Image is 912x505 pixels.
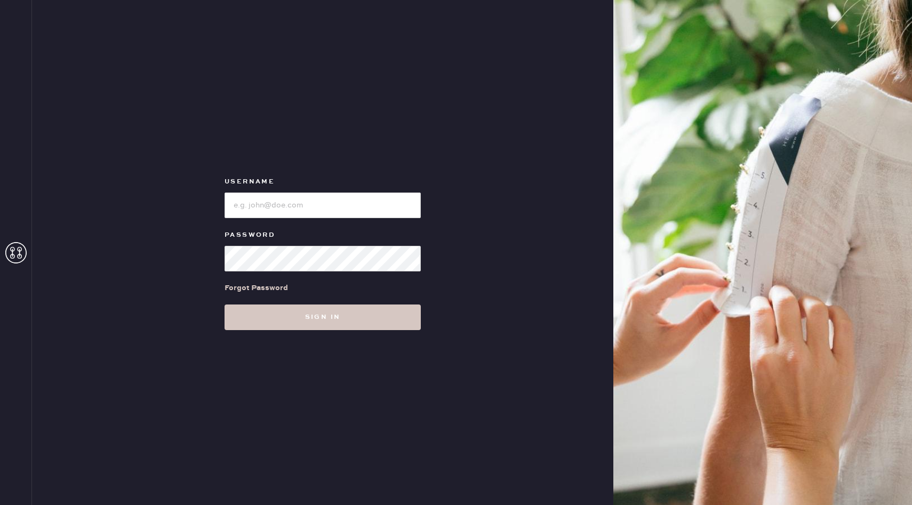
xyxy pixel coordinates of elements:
[225,304,421,330] button: Sign in
[225,229,421,242] label: Password
[225,271,288,304] a: Forgot Password
[225,175,421,188] label: Username
[225,193,421,218] input: e.g. john@doe.com
[225,282,288,294] div: Forgot Password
